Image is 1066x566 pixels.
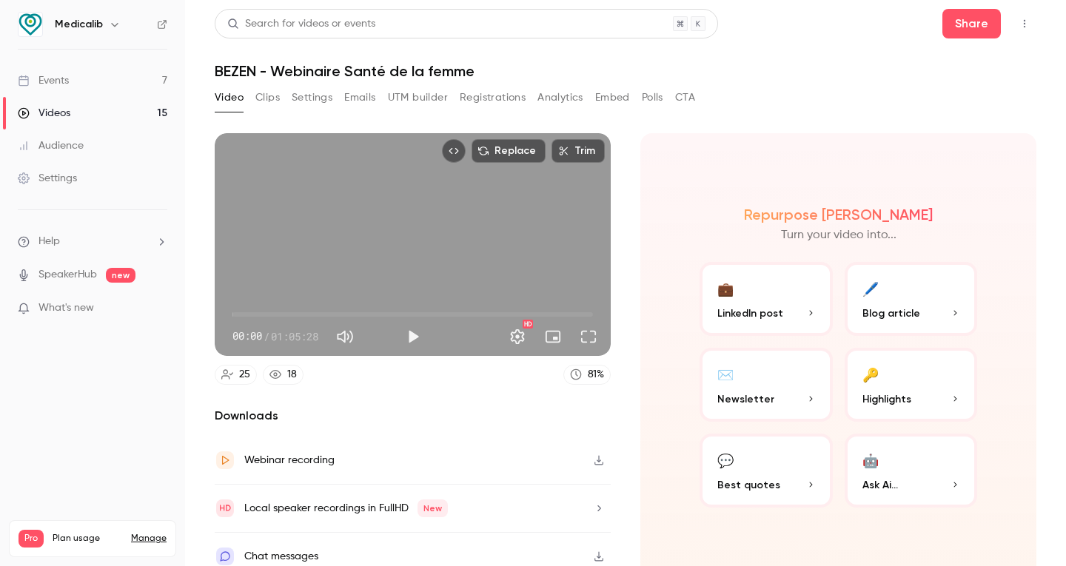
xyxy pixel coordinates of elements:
button: 🤖Ask Ai... [845,434,978,508]
button: Polls [642,86,663,110]
div: 25 [239,367,250,383]
span: Blog article [862,306,920,321]
h6: Medicalib [55,17,103,32]
span: new [106,268,135,283]
button: UTM builder [388,86,448,110]
span: What's new [38,300,94,316]
button: Clips [255,86,280,110]
button: 💼LinkedIn post [700,262,833,336]
button: Mute [330,322,360,351]
a: Manage [131,533,167,545]
button: Play [398,322,428,351]
div: 🔑 [862,363,879,385]
div: Webinar recording [244,451,335,469]
button: Embed [595,86,630,110]
span: Best quotes [717,477,780,493]
span: 00:00 [232,329,262,344]
button: Top Bar Actions [1013,12,1036,36]
span: Pro [19,530,44,548]
span: Ask Ai... [862,477,898,493]
a: SpeakerHub [38,267,97,283]
div: Videos [18,106,70,121]
h1: BEZEN - Webinaire Santé de la femme [215,62,1036,80]
div: 🤖 [862,448,879,471]
img: Medicalib [19,13,42,36]
div: Settings [18,171,77,186]
button: 💬Best quotes [700,434,833,508]
a: 81% [563,365,611,385]
span: / [264,329,269,344]
button: Trim [552,139,605,163]
button: Analytics [537,86,583,110]
span: 01:05:28 [271,329,318,344]
div: Local speaker recordings in FullHD [244,499,448,517]
div: Audience [18,138,84,153]
button: ✉️Newsletter [700,348,833,422]
iframe: Noticeable Trigger [150,302,167,315]
h2: Downloads [215,407,611,425]
div: 18 [287,367,297,383]
button: CTA [675,86,695,110]
button: Video [215,86,244,110]
span: Plan usage [53,533,122,545]
div: 🖊️ [862,277,879,300]
span: Newsletter [717,391,774,407]
div: Search for videos or events [227,16,375,32]
p: Turn your video into... [781,226,896,244]
button: 🔑Highlights [845,348,978,422]
a: 25 [215,365,257,385]
button: Settings [292,86,332,110]
button: Turn on miniplayer [538,322,568,351]
button: Registrations [460,86,526,110]
div: ✉️ [717,363,734,385]
button: Settings [503,322,532,351]
span: New [418,499,448,517]
div: Chat messages [244,548,318,565]
div: HD [523,320,533,329]
button: Emails [344,86,375,110]
div: Events [18,73,69,88]
li: help-dropdown-opener [18,234,167,249]
span: Highlights [862,391,911,407]
span: LinkedIn post [717,306,783,321]
button: Share [942,9,1001,38]
button: Embed video [442,139,466,163]
div: 💼 [717,277,734,300]
button: Replace [472,139,546,163]
div: 00:00 [232,329,318,344]
div: 81 % [588,367,604,383]
button: 🖊️Blog article [845,262,978,336]
button: Full screen [574,322,603,351]
div: 💬 [717,448,734,471]
span: Help [38,234,60,249]
a: 18 [263,365,304,385]
h2: Repurpose [PERSON_NAME] [744,206,933,223]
